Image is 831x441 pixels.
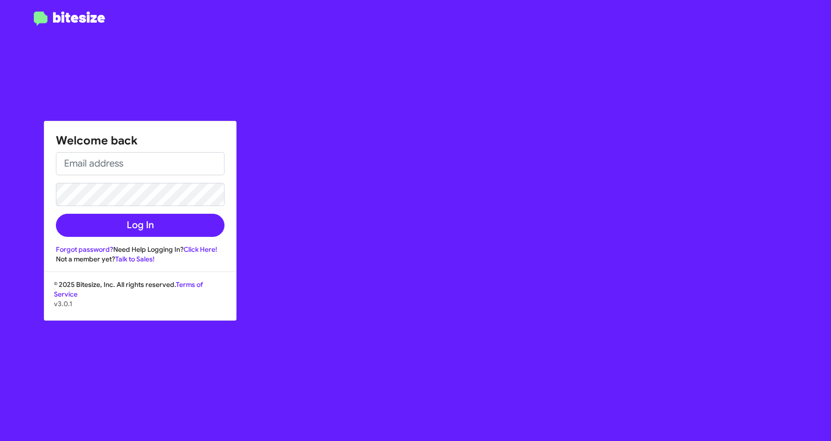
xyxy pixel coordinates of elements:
[56,245,113,254] a: Forgot password?
[44,280,236,320] div: © 2025 Bitesize, Inc. All rights reserved.
[56,245,224,254] div: Need Help Logging In?
[56,254,224,264] div: Not a member yet?
[54,280,203,298] a: Terms of Service
[56,133,224,148] h1: Welcome back
[56,152,224,175] input: Email address
[54,299,226,309] p: v3.0.1
[184,245,217,254] a: Click Here!
[56,214,224,237] button: Log In
[115,255,155,263] a: Talk to Sales!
